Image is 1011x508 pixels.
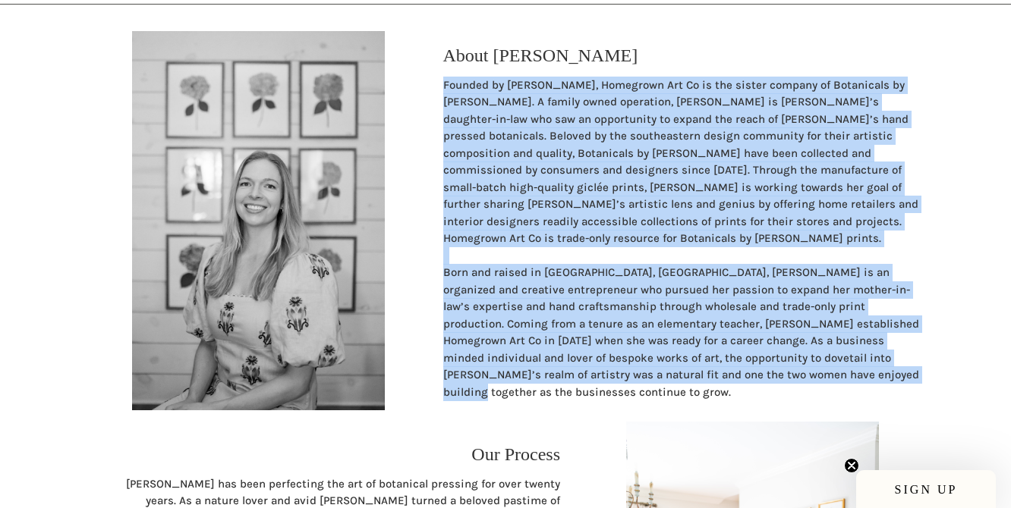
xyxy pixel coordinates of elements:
[856,470,996,508] div: SIGN UPClose teaser
[471,441,560,468] p: Our Process
[443,77,921,247] p: Founded by [PERSON_NAME], Homegrown Art Co is the sister company of Botanicals by [PERSON_NAME]. ...
[443,42,638,69] p: About [PERSON_NAME]
[443,264,921,400] p: Born and raised in [GEOGRAPHIC_DATA], [GEOGRAPHIC_DATA], [PERSON_NAME] is an organized and creati...
[895,483,958,496] span: SIGN UP
[844,458,859,473] button: Close teaser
